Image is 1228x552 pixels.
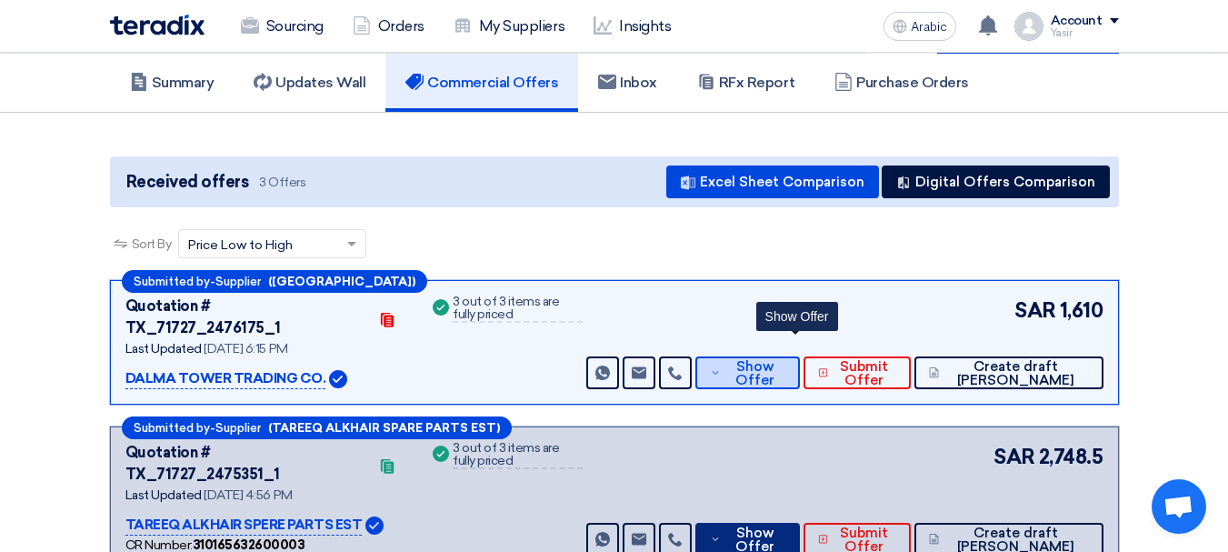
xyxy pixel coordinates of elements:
font: Commercial Offers [427,74,558,91]
font: SAR [1014,298,1056,323]
font: Arabic [911,19,947,35]
font: Yasir [1051,27,1073,39]
a: Sourcing [226,6,338,46]
font: Supplier [215,421,261,435]
font: Sourcing [266,17,324,35]
font: (TAREEQ ALKHAIR SPARE PARTS EST) [268,421,500,435]
font: SAR [993,445,1035,469]
font: Quotation # TX_71727_2475351_1 [125,444,280,483]
img: profile_test.png [1014,12,1043,41]
font: Insights [619,17,671,35]
a: Orders [338,6,439,46]
font: 3 Offers [259,175,305,190]
img: Verified Account [329,370,347,388]
font: [DATE] 4:56 PM [204,487,292,503]
font: Last Updated [125,341,202,356]
a: Inbox [578,54,677,112]
button: Submit Offer [804,356,911,389]
font: [DATE] 6:15 PM [204,341,287,356]
font: 1,610 [1060,298,1103,323]
font: DALMA TOWER TRADING CO. [125,370,326,386]
font: Sort By [132,236,172,252]
font: 3 out of 3 items are fully priced [453,294,559,322]
font: RFx Report [719,74,794,91]
a: RFx Report [677,54,814,112]
div: Open chat [1152,479,1206,534]
button: Show Offer [695,356,800,389]
a: Commercial Offers [385,54,578,112]
font: Digital Offers Comparison [915,174,1095,190]
font: Show Offer [735,358,774,388]
font: Create draft [PERSON_NAME] [957,358,1074,388]
button: Excel Sheet Comparison [666,166,879,198]
a: My Suppliers [439,6,579,46]
font: Submitted by [134,421,210,435]
font: My Suppliers [479,17,564,35]
font: Received offers [126,172,249,192]
font: Quotation # TX_71727_2476175_1 [125,297,281,336]
button: Digital Offers Comparison [882,166,1110,198]
a: Summary [110,54,235,112]
font: Orders [378,17,424,35]
a: Insights [579,6,685,46]
font: Price Low to High [188,237,293,253]
button: Arabic [884,12,956,41]
font: Purchase Orders [856,74,969,91]
font: Summary [152,74,215,91]
font: Supplier [215,275,261,288]
font: Submitted by [134,275,210,288]
font: Submit Offer [840,358,888,388]
font: 2,748.5 [1039,445,1103,469]
font: Inbox [620,74,657,91]
font: Excel Sheet Comparison [700,174,864,190]
font: Last Updated [125,487,202,503]
font: TAREEQ ALKHAIR SPERE PARTS EST [125,517,363,533]
font: ([GEOGRAPHIC_DATA]) [268,275,415,288]
button: Create draft [PERSON_NAME] [914,356,1103,389]
font: 3 out of 3 items are fully priced [453,440,559,468]
font: - [210,276,215,289]
div: Show Offer [756,302,838,331]
img: Verified Account [365,517,384,535]
a: Updates Wall [234,54,385,112]
font: Account [1051,13,1103,28]
font: Updates Wall [275,74,365,91]
font: - [210,422,215,436]
img: Teradix logo [110,15,205,35]
a: Purchase Orders [814,54,989,112]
